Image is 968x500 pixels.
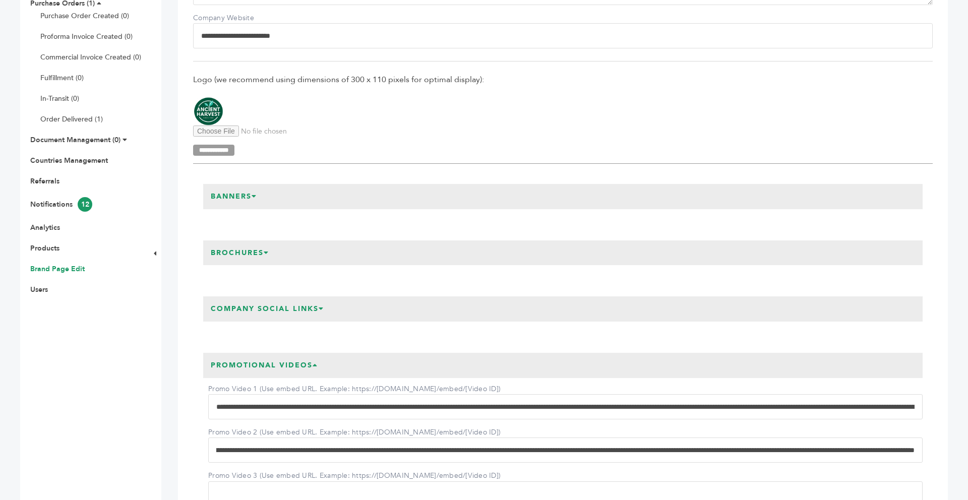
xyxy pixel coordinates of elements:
a: Order Delivered (1) [40,114,103,124]
a: Fulfillment (0) [40,73,84,83]
a: Countries Management [30,156,108,165]
a: Proforma Invoice Created (0) [40,32,133,41]
a: Notifications12 [30,200,92,209]
h3: Company Social Links [203,296,332,322]
span: 12 [78,197,92,212]
a: Commercial Invoice Created (0) [40,52,141,62]
a: Referrals [30,176,59,186]
h3: Banners [203,184,265,209]
a: Document Management (0) [30,135,120,145]
a: In-Transit (0) [40,94,79,103]
h3: Brochures [203,240,277,266]
span: Logo (we recommend using dimensions of 300 x 110 pixels for optimal display): [193,74,933,85]
label: Company Website [193,13,264,23]
a: Users [30,285,48,294]
a: Purchase Order Created (0) [40,11,129,21]
h3: Promotional Videos [203,353,326,378]
label: Promo Video 3 (Use embed URL. Example: https://[DOMAIN_NAME]/embed/[Video ID]) [208,471,501,481]
a: Analytics [30,223,60,232]
a: Brand Page Edit [30,264,85,274]
img: Ancient Harvest [193,97,223,126]
a: Products [30,243,59,253]
label: Promo Video 2 (Use embed URL. Example: https://[DOMAIN_NAME]/embed/[Video ID]) [208,427,501,437]
label: Promo Video 1 (Use embed URL. Example: https://[DOMAIN_NAME]/embed/[Video ID]) [208,384,501,394]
